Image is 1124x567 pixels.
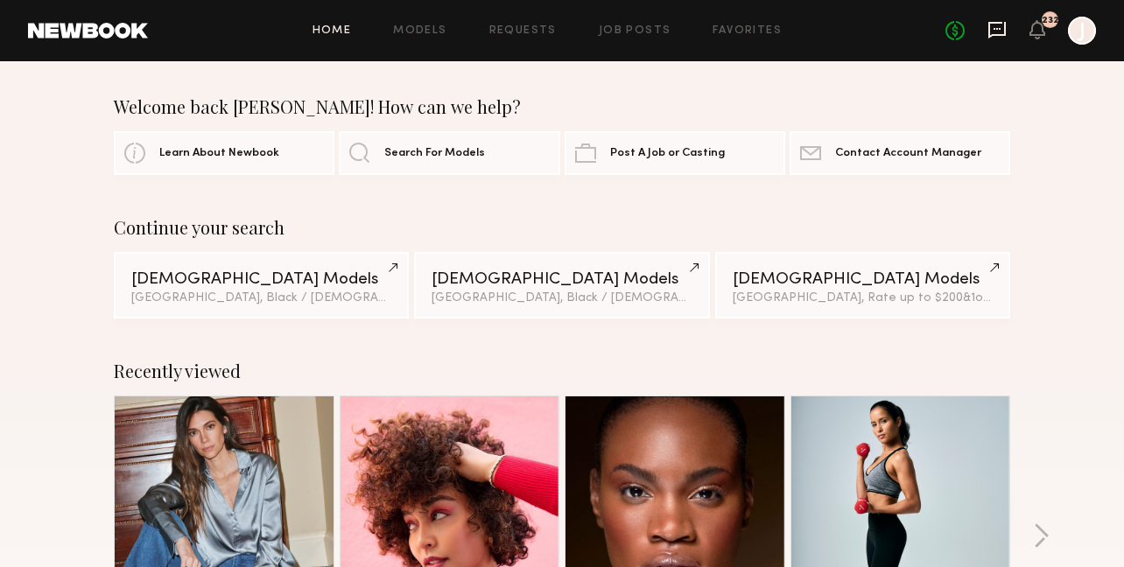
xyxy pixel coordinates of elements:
[1042,16,1059,25] div: 232
[339,131,559,175] a: Search For Models
[715,252,1010,318] a: [DEMOGRAPHIC_DATA] Models[GEOGRAPHIC_DATA], Rate up to $200&1other filter
[114,131,334,175] a: Learn About Newbook
[114,217,1010,238] div: Continue your search
[790,131,1010,175] a: Contact Account Manager
[384,148,485,159] span: Search For Models
[835,148,981,159] span: Contact Account Manager
[1068,17,1096,45] a: J
[599,25,671,37] a: Job Posts
[114,360,1010,381] div: Recently viewed
[432,271,692,288] div: [DEMOGRAPHIC_DATA] Models
[733,292,993,304] div: [GEOGRAPHIC_DATA], Rate up to $200
[414,252,709,318] a: [DEMOGRAPHIC_DATA] Models[GEOGRAPHIC_DATA], Black / [DEMOGRAPHIC_DATA]
[565,131,785,175] a: Post A Job or Casting
[114,96,1010,117] div: Welcome back [PERSON_NAME]! How can we help?
[713,25,782,37] a: Favorites
[963,292,1038,304] span: & 1 other filter
[432,292,692,304] div: [GEOGRAPHIC_DATA], Black / [DEMOGRAPHIC_DATA]
[733,271,993,288] div: [DEMOGRAPHIC_DATA] Models
[131,271,391,288] div: [DEMOGRAPHIC_DATA] Models
[313,25,352,37] a: Home
[114,252,409,318] a: [DEMOGRAPHIC_DATA] Models[GEOGRAPHIC_DATA], Black / [DEMOGRAPHIC_DATA]
[393,25,446,37] a: Models
[489,25,557,37] a: Requests
[131,292,391,304] div: [GEOGRAPHIC_DATA], Black / [DEMOGRAPHIC_DATA]
[159,148,279,159] span: Learn About Newbook
[610,148,725,159] span: Post A Job or Casting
